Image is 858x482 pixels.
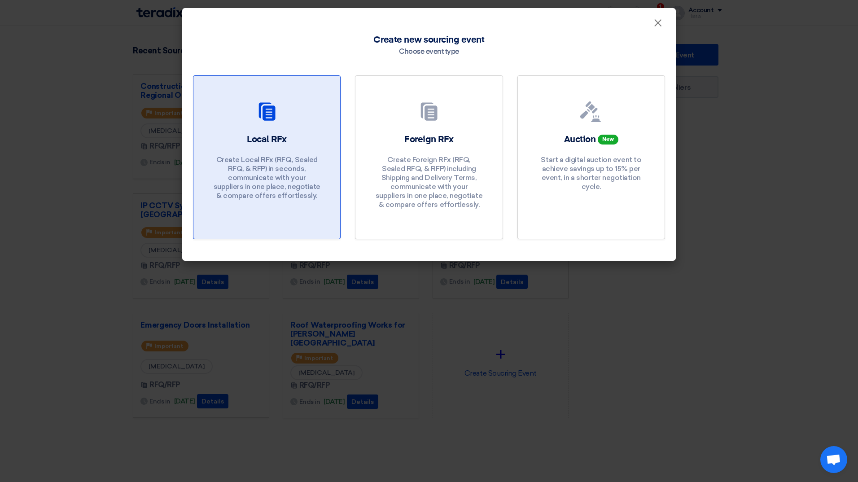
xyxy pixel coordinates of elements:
a: Open chat [820,446,847,473]
button: Close [646,14,670,32]
h2: Local RFx [247,133,287,146]
span: Create new sourcing event [373,33,484,47]
span: × [653,16,662,34]
span: New [598,135,618,145]
h2: Foreign RFx [404,133,454,146]
a: Foreign RFx Create Foreign RFx (RFQ, Sealed RFQ, & RFP) including Shipping and Delivery Terms, co... [355,75,503,239]
a: Auction New Start a digital auction event to achieve savings up to 15% per event, in a shorter ne... [517,75,665,239]
span: Auction [564,135,596,144]
p: Start a digital auction event to achieve savings up to 15% per event, in a shorter negotiation cy... [537,155,645,191]
p: Create Local RFx (RFQ, Sealed RFQ, & RFP) in seconds, communicate with your suppliers in one plac... [213,155,321,200]
p: Create Foreign RFx (RFQ, Sealed RFQ, & RFP) including Shipping and Delivery Terms, communicate wi... [375,155,483,209]
div: Choose event type [399,47,459,57]
a: Local RFx Create Local RFx (RFQ, Sealed RFQ, & RFP) in seconds, communicate with your suppliers i... [193,75,341,239]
